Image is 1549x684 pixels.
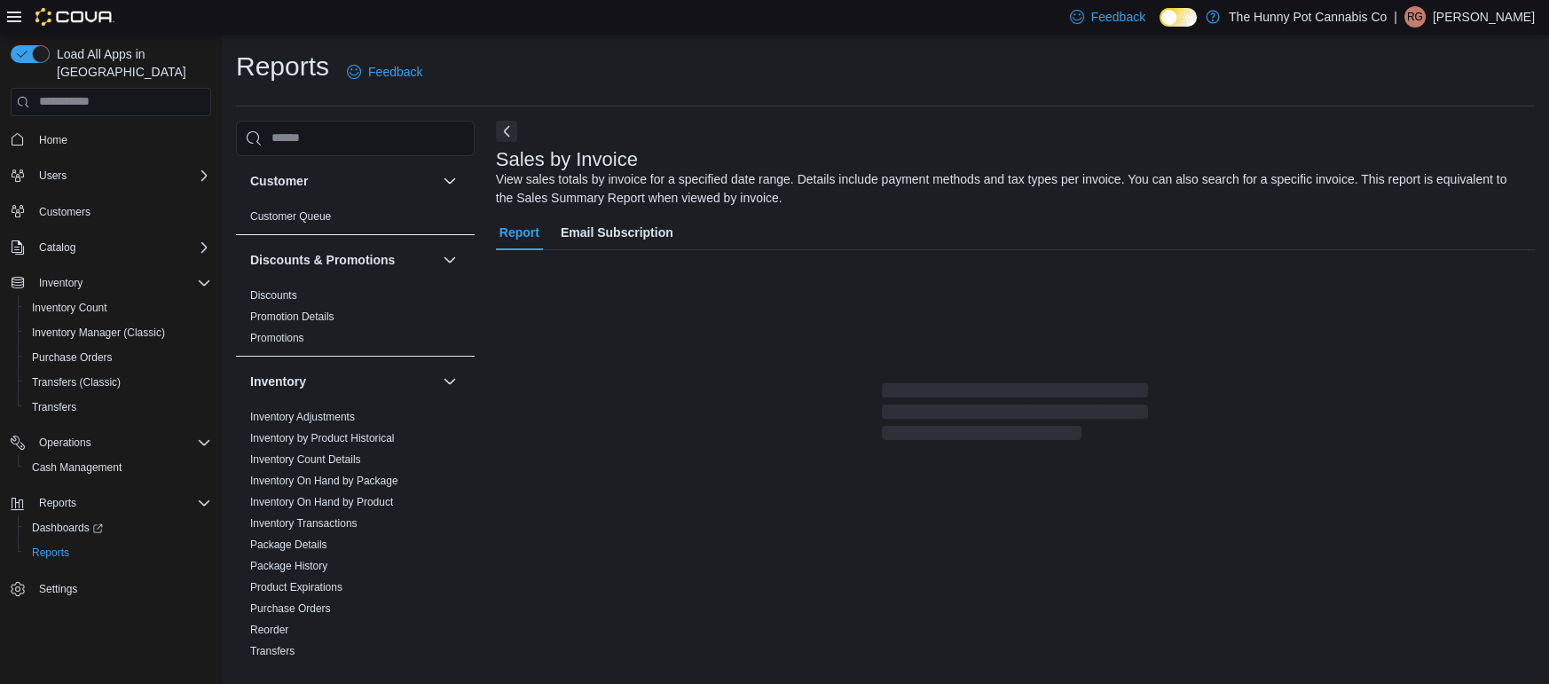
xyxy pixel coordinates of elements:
[32,201,98,223] a: Customers
[4,576,218,601] button: Settings
[499,215,539,250] span: Report
[250,172,308,190] h3: Customer
[25,457,211,478] span: Cash Management
[25,517,211,539] span: Dashboards
[18,295,218,320] button: Inventory Count
[18,515,218,540] a: Dashboards
[32,492,83,514] button: Reports
[882,387,1148,444] span: Loading
[236,206,475,234] div: Customer
[32,165,211,186] span: Users
[25,397,83,418] a: Transfers
[18,345,218,370] button: Purchase Orders
[39,582,77,596] span: Settings
[496,149,638,170] h3: Sales by Invoice
[25,347,211,368] span: Purchase Orders
[340,54,429,90] a: Feedback
[25,397,211,418] span: Transfers
[496,121,517,142] button: Next
[250,602,331,615] a: Purchase Orders
[39,205,90,219] span: Customers
[250,624,288,636] a: Reorder
[250,331,304,345] span: Promotions
[250,411,355,423] a: Inventory Adjustments
[32,272,211,294] span: Inventory
[1091,8,1145,26] span: Feedback
[32,432,211,453] span: Operations
[250,332,304,344] a: Promotions
[39,436,91,450] span: Operations
[250,431,395,445] span: Inventory by Product Historical
[25,347,120,368] a: Purchase Orders
[439,170,460,192] button: Customer
[25,457,129,478] a: Cash Management
[25,322,211,343] span: Inventory Manager (Classic)
[250,210,331,223] a: Customer Queue
[250,516,358,531] span: Inventory Transactions
[1433,6,1535,28] p: [PERSON_NAME]
[1160,8,1197,27] input: Dark Mode
[236,285,475,356] div: Discounts & Promotions
[25,372,128,393] a: Transfers (Classic)
[25,322,172,343] a: Inventory Manager (Classic)
[250,495,393,509] span: Inventory On Hand by Product
[250,251,395,269] h3: Discounts & Promotions
[32,130,75,151] a: Home
[439,371,460,392] button: Inventory
[32,578,211,600] span: Settings
[250,645,295,657] a: Transfers
[18,370,218,395] button: Transfers (Classic)
[32,272,90,294] button: Inventory
[250,432,395,444] a: Inventory by Product Historical
[250,474,398,488] span: Inventory On Hand by Package
[32,460,122,475] span: Cash Management
[32,521,103,535] span: Dashboards
[18,320,218,345] button: Inventory Manager (Classic)
[236,49,329,84] h1: Reports
[4,163,218,188] button: Users
[18,540,218,565] button: Reports
[18,455,218,480] button: Cash Management
[250,452,361,467] span: Inventory Count Details
[250,172,436,190] button: Customer
[250,644,295,658] span: Transfers
[250,373,306,390] h3: Inventory
[1404,6,1426,28] div: Ryckolos Griffiths
[250,475,398,487] a: Inventory On Hand by Package
[25,297,211,318] span: Inventory Count
[250,580,342,594] span: Product Expirations
[250,539,327,551] a: Package Details
[18,395,218,420] button: Transfers
[32,237,83,258] button: Catalog
[32,326,165,340] span: Inventory Manager (Classic)
[25,542,76,563] a: Reports
[250,209,331,224] span: Customer Queue
[32,129,211,151] span: Home
[250,496,393,508] a: Inventory On Hand by Product
[32,200,211,223] span: Customers
[250,581,342,594] a: Product Expirations
[11,120,211,649] nav: Complex example
[250,559,327,573] span: Package History
[32,165,74,186] button: Users
[25,542,211,563] span: Reports
[250,288,297,303] span: Discounts
[250,251,436,269] button: Discounts & Promotions
[250,373,436,390] button: Inventory
[4,127,218,153] button: Home
[32,578,84,600] a: Settings
[250,453,361,466] a: Inventory Count Details
[250,623,288,637] span: Reorder
[1229,6,1387,28] p: The Hunny Pot Cannabis Co
[25,372,211,393] span: Transfers (Classic)
[250,560,327,572] a: Package History
[368,63,422,81] span: Feedback
[561,215,673,250] span: Email Subscription
[50,45,211,81] span: Load All Apps in [GEOGRAPHIC_DATA]
[496,170,1526,208] div: View sales totals by invoice for a specified date range. Details include payment methods and tax ...
[1394,6,1397,28] p: |
[32,375,121,389] span: Transfers (Classic)
[32,301,107,315] span: Inventory Count
[25,297,114,318] a: Inventory Count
